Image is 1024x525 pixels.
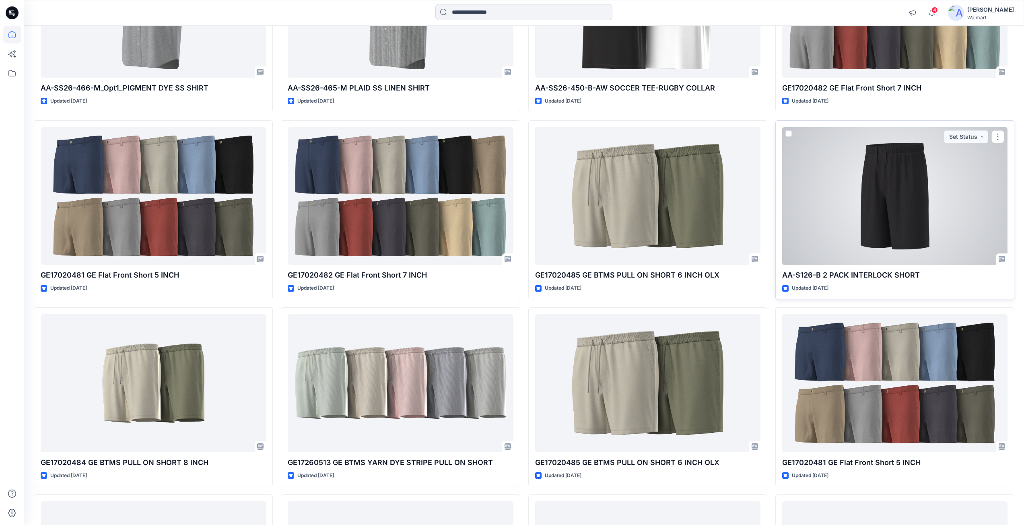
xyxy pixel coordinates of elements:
span: 4 [931,7,938,13]
p: Updated [DATE] [297,97,334,105]
p: GE17020481 GE Flat Front Short 5 INCH [782,457,1008,468]
a: GE17020482 GE Flat Front Short 7 INCH [288,127,513,265]
p: Updated [DATE] [792,284,828,292]
p: AA-SS26-465-M PLAID SS LINEN SHIRT [288,82,513,94]
div: [PERSON_NAME] [967,5,1014,14]
a: GE17260513 GE BTMS YARN DYE STRIPE PULL ON SHORT [288,314,513,452]
p: GE17020485 GE BTMS PULL ON SHORT 6 INCH OLX [535,457,760,468]
a: GE17020481 GE Flat Front Short 5 INCH [782,314,1008,452]
p: Updated [DATE] [792,97,828,105]
p: Updated [DATE] [297,284,334,292]
p: Updated [DATE] [545,97,581,105]
p: Updated [DATE] [545,284,581,292]
a: GE17020481 GE Flat Front Short 5 INCH [41,127,266,265]
p: Updated [DATE] [545,471,581,480]
p: Updated [DATE] [50,284,87,292]
p: GE17020485 GE BTMS PULL ON SHORT 6 INCH OLX [535,270,760,281]
a: GE17020484 GE BTMS PULL ON SHORT 8 INCH [41,314,266,452]
p: Updated [DATE] [297,471,334,480]
p: GE17020484 GE BTMS PULL ON SHORT 8 INCH [41,457,266,468]
p: AA-S126-B 2 PACK INTERLOCK SHORT [782,270,1008,281]
p: AA-SS26-450-B-AW SOCCER TEE-RUGBY COLLAR [535,82,760,94]
div: Walmart [967,14,1014,21]
p: Updated [DATE] [50,471,87,480]
p: GE17020481 GE Flat Front Short 5 INCH [41,270,266,281]
a: GE17020485 GE BTMS PULL ON SHORT 6 INCH OLX [535,314,760,452]
p: Updated [DATE] [50,97,87,105]
img: avatar [948,5,964,21]
p: GE17020482 GE Flat Front Short 7 INCH [288,270,513,281]
p: GE17260513 GE BTMS YARN DYE STRIPE PULL ON SHORT [288,457,513,468]
p: Updated [DATE] [792,471,828,480]
p: GE17020482 GE Flat Front Short 7 INCH [782,82,1008,94]
p: AA-SS26-466-M_Opt1_PIGMENT DYE SS SHIRT [41,82,266,94]
a: GE17020485 GE BTMS PULL ON SHORT 6 INCH OLX [535,127,760,265]
a: AA-S126-B 2 PACK INTERLOCK SHORT [782,127,1008,265]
